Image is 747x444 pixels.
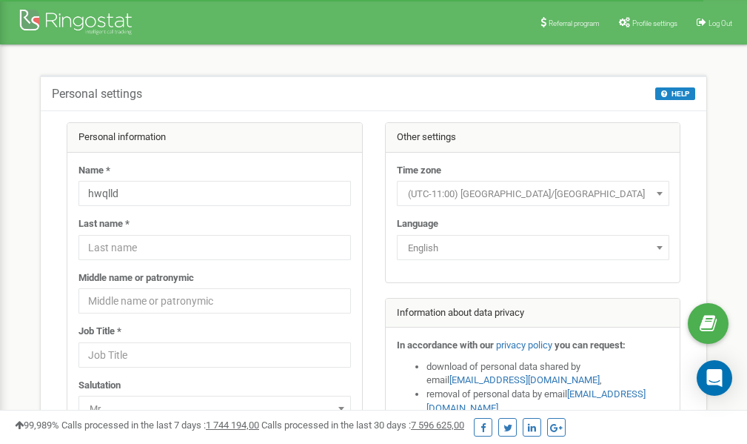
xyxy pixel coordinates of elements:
input: Middle name or patronymic [78,288,351,314]
span: Mr. [84,399,346,420]
strong: you can request: [555,339,626,351]
label: Middle name or patronymic [78,271,194,285]
strong: In accordance with our [397,339,494,351]
label: Last name * [78,217,130,231]
span: Log Out [709,19,732,27]
span: (UTC-11:00) Pacific/Midway [402,184,664,205]
a: privacy policy [496,339,552,351]
input: Name [78,181,351,206]
span: Calls processed in the last 7 days : [61,420,259,431]
label: Language [397,217,438,231]
span: Profile settings [632,19,677,27]
span: English [402,238,664,259]
a: [EMAIL_ADDRESS][DOMAIN_NAME] [449,374,600,385]
input: Job Title [78,342,351,368]
label: Time zone [397,164,441,178]
div: Personal information [67,123,362,153]
li: download of personal data shared by email , [426,360,669,388]
span: Calls processed in the last 30 days : [261,420,464,431]
div: Open Intercom Messenger [697,360,732,396]
u: 7 596 625,00 [411,420,464,431]
span: Referral program [549,19,600,27]
div: Other settings [386,123,680,153]
div: Information about data privacy [386,299,680,328]
u: 1 744 194,00 [206,420,259,431]
h5: Personal settings [52,87,142,101]
label: Job Title * [78,325,121,339]
span: (UTC-11:00) Pacific/Midway [397,181,669,206]
span: 99,989% [15,420,59,431]
label: Salutation [78,379,121,393]
label: Name * [78,164,110,178]
li: removal of personal data by email , [426,388,669,415]
button: HELP [655,87,695,100]
span: English [397,235,669,260]
span: Mr. [78,396,351,421]
input: Last name [78,235,351,260]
